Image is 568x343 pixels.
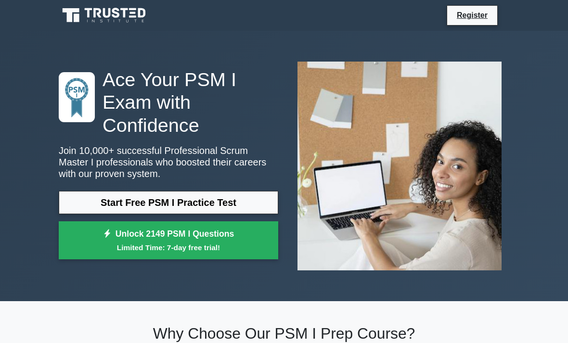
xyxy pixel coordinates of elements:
[59,324,509,343] h2: Why Choose Our PSM I Prep Course?
[59,221,278,260] a: Unlock 2149 PSM I QuestionsLimited Time: 7-day free trial!
[59,145,278,179] p: Join 10,000+ successful Professional Scrum Master I professionals who boosted their careers with ...
[59,191,278,214] a: Start Free PSM I Practice Test
[71,242,266,253] small: Limited Time: 7-day free trial!
[59,68,278,137] h1: Ace Your PSM I Exam with Confidence
[451,9,493,21] a: Register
